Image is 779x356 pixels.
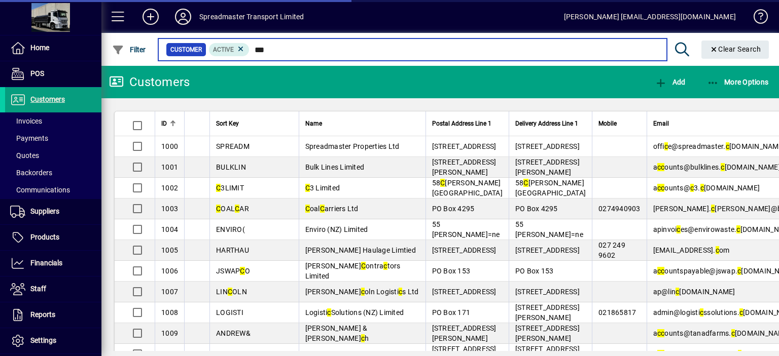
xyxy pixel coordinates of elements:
[432,118,491,129] span: Postal Address Line 1
[5,302,101,328] a: Reports
[515,246,580,254] span: [STREET_ADDRESS]
[657,163,661,171] em: c
[440,179,445,187] em: C
[216,246,249,254] span: HARTHAU
[716,246,719,254] em: c
[515,288,580,296] span: [STREET_ADDRESS]
[432,205,475,213] span: PO Box 4295
[305,163,365,171] span: Bulk Lines Limited
[690,184,694,192] em: c
[361,262,366,270] em: C
[305,225,368,233] span: Enviro (NZ) Limited
[515,158,580,176] span: [STREET_ADDRESS][PERSON_NAME]
[161,118,167,129] span: ID
[305,118,419,129] div: Name
[170,45,202,55] span: Customer
[700,184,704,192] em: c
[655,78,685,86] span: Add
[10,169,52,177] span: Backorders
[305,205,359,213] span: oal arriers Ltd
[432,246,497,254] span: [STREET_ADDRESS]
[30,285,46,293] span: Staff
[305,142,400,150] span: Spreadmaster Properties Ltd
[161,329,178,337] span: 1009
[676,288,679,296] em: c
[305,118,322,129] span: Name
[5,61,101,87] a: POS
[320,205,325,213] em: C
[5,328,101,353] a: Settings
[432,288,497,296] span: [STREET_ADDRESS]
[305,262,401,280] span: [PERSON_NAME] ontra tors Limited
[710,45,761,53] span: Clear Search
[10,117,42,125] span: Invoices
[361,334,365,342] em: c
[726,142,729,150] em: c
[5,112,101,130] a: Invoices
[523,179,528,187] em: C
[10,151,39,160] span: Quotes
[161,288,178,296] span: 1007
[432,324,497,342] span: [STREET_ADDRESS][PERSON_NAME]
[677,225,680,233] em: c
[653,246,730,254] span: [EMAIL_ADDRESS]. om
[598,118,641,129] div: Mobile
[5,35,101,61] a: Home
[216,205,249,213] span: OAL AR
[657,329,661,337] em: c
[661,184,664,192] em: c
[30,207,59,215] span: Suppliers
[305,184,310,192] em: C
[5,147,101,164] a: Quotes
[161,184,178,192] span: 1002
[515,205,558,213] span: PO Box 4295
[653,118,669,129] span: Email
[161,246,178,254] span: 1005
[161,163,178,171] span: 1001
[661,267,664,275] em: c
[110,41,149,59] button: Filter
[598,308,636,317] span: 021865817
[701,41,769,59] button: Clear
[216,142,250,150] span: SPREADM
[5,276,101,302] a: Staff
[598,241,625,259] span: 027 249 9602
[30,310,55,319] span: Reports
[721,163,724,171] em: c
[161,308,178,317] span: 1008
[432,179,503,197] span: 58 [PERSON_NAME][GEOGRAPHIC_DATA]
[361,288,365,296] em: c
[598,205,641,213] span: 0274940903
[515,142,580,150] span: [STREET_ADDRESS]
[704,73,771,91] button: More Options
[652,73,688,91] button: Add
[746,2,766,35] a: Knowledge Base
[736,225,740,233] em: c
[432,308,471,317] span: PO Box 171
[327,308,331,317] em: c
[657,184,661,192] em: c
[216,225,245,233] span: ENVIRO(
[515,179,586,197] span: 58 [PERSON_NAME][GEOGRAPHIC_DATA]
[515,303,580,322] span: [STREET_ADDRESS][PERSON_NAME]
[305,288,419,296] span: [PERSON_NAME] oln Logisti s Ltd
[228,288,232,296] em: C
[30,69,44,77] span: POS
[209,43,250,56] mat-chip: Activation Status: Active
[305,205,310,213] em: C
[515,220,583,239] span: 55 [PERSON_NAME]=ne
[213,46,234,53] span: Active
[305,246,416,254] span: [PERSON_NAME] Haulage Limtied
[5,199,101,224] a: Suppliers
[5,130,101,147] a: Payments
[432,267,471,275] span: PO Box 153
[598,118,617,129] span: Mobile
[737,267,741,275] em: c
[216,308,243,317] span: LOGISTI
[216,288,247,296] span: LIN OLN
[383,262,387,270] em: c
[305,324,369,342] span: [PERSON_NAME] & [PERSON_NAME] h
[235,205,239,213] em: C
[216,184,244,192] span: 3LIMIT
[564,9,736,25] div: [PERSON_NAME] [EMAIL_ADDRESS][DOMAIN_NAME]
